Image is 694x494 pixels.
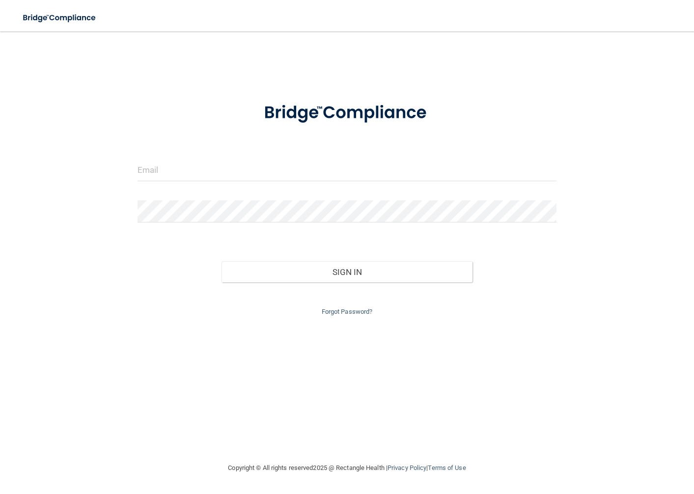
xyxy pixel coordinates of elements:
a: Privacy Policy [388,464,426,471]
div: Copyright © All rights reserved 2025 @ Rectangle Health | | [168,452,527,484]
button: Sign In [222,261,473,283]
a: Terms of Use [428,464,466,471]
img: bridge_compliance_login_screen.278c3ca4.svg [246,90,448,136]
a: Forgot Password? [322,308,373,315]
input: Email [138,159,556,181]
img: bridge_compliance_login_screen.278c3ca4.svg [15,8,105,28]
